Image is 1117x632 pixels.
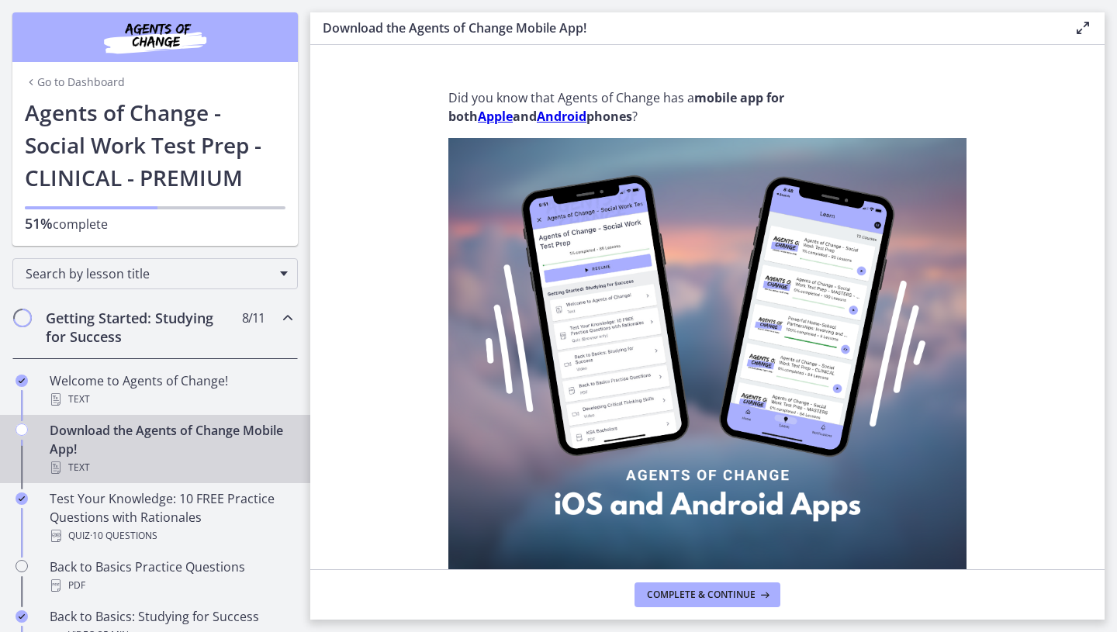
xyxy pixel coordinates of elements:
[50,458,292,477] div: Text
[50,390,292,409] div: Text
[635,582,780,607] button: Complete & continue
[62,19,248,56] img: Agents of Change
[513,108,537,125] strong: and
[16,492,28,505] i: Completed
[50,421,292,477] div: Download the Agents of Change Mobile App!
[16,610,28,623] i: Completed
[586,108,632,125] strong: phones
[50,527,292,545] div: Quiz
[16,375,28,387] i: Completed
[25,214,285,233] p: complete
[448,138,967,572] img: Agents_of_Change_Mobile_App_Now_Available!.png
[478,108,513,125] a: Apple
[46,309,235,346] h2: Getting Started: Studying for Success
[25,96,285,194] h1: Agents of Change - Social Work Test Prep - CLINICAL - PREMIUM
[242,309,265,327] span: 8 / 11
[25,74,125,90] a: Go to Dashboard
[647,589,756,601] span: Complete & continue
[50,576,292,595] div: PDF
[50,371,292,409] div: Welcome to Agents of Change!
[26,265,272,282] span: Search by lesson title
[323,19,1049,37] h3: Download the Agents of Change Mobile App!
[537,108,586,125] a: Android
[25,214,53,233] span: 51%
[12,258,298,289] div: Search by lesson title
[50,489,292,545] div: Test Your Knowledge: 10 FREE Practice Questions with Rationales
[90,527,157,545] span: · 10 Questions
[448,88,967,126] p: Did you know that Agents of Change has a ?
[50,558,292,595] div: Back to Basics Practice Questions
